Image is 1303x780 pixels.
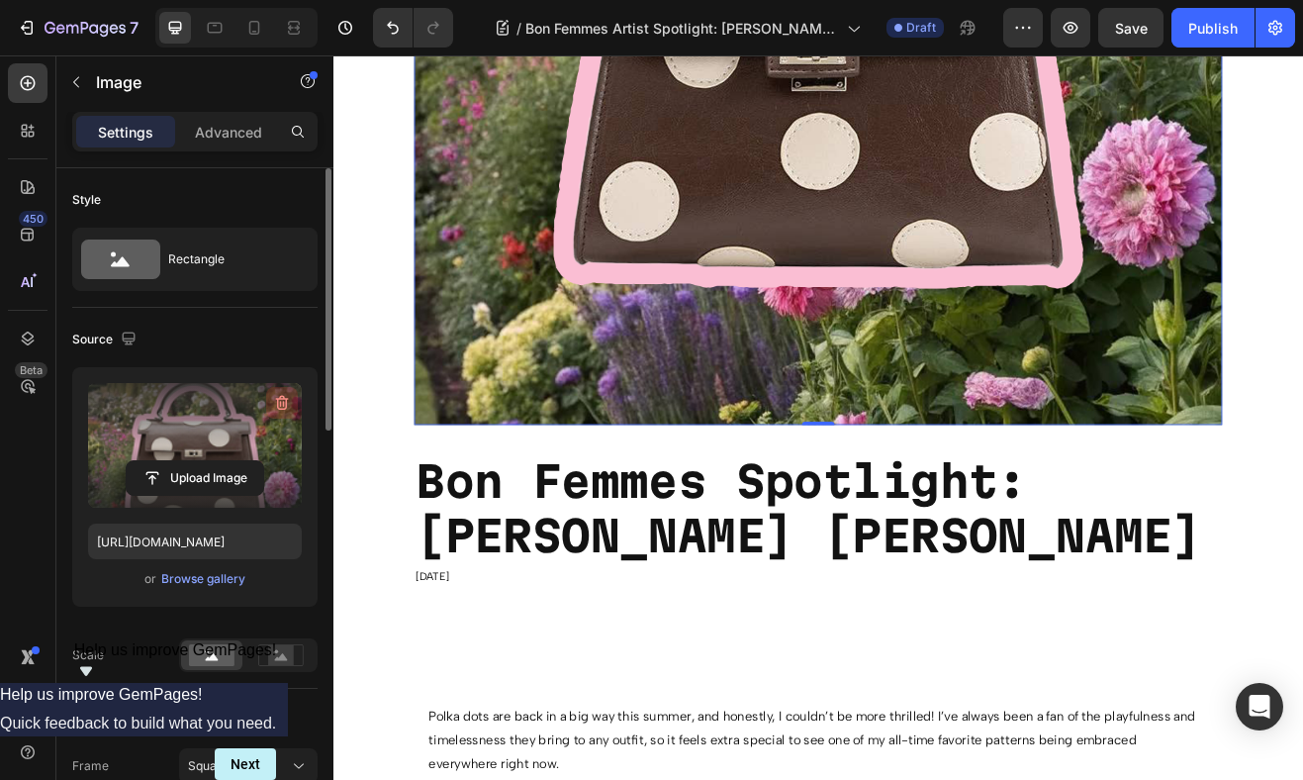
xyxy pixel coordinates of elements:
iframe: To enrich screen reader interactions, please activate Accessibility in Grammarly extension settings [333,55,1303,780]
div: Undo/Redo [373,8,453,48]
button: Upload Image [126,460,264,496]
button: Show survey - Help us improve GemPages! [74,641,277,683]
p: 7 [130,16,139,40]
div: Browse gallery [161,570,245,588]
div: Publish [1188,18,1238,39]
button: Publish [1171,8,1255,48]
span: Bon Femmes Artist Spotlight: [PERSON_NAME] [PERSON_NAME] [525,18,839,39]
div: 450 [19,211,47,227]
button: Browse gallery [160,569,246,589]
button: Save [1098,8,1163,48]
div: Open Intercom Messenger [1236,683,1283,731]
span: Draft [906,19,936,37]
button: 7 [8,8,147,48]
div: Beta [15,362,47,378]
div: Rich Text Editor. Editing area: main [99,486,1088,624]
span: Save [1115,20,1148,37]
div: Rich Text Editor. Editing area: main [99,624,1088,651]
span: / [516,18,521,39]
span: or [144,567,156,591]
span: [DATE] [101,631,141,645]
div: Rectangle [168,237,289,282]
p: Advanced [195,122,262,143]
input: https://example.com/image.jpg [88,524,302,559]
strong: Bon Femmes Spotlight: [PERSON_NAME] [PERSON_NAME] [101,490,1063,619]
div: Source [72,327,140,353]
span: Help us improve GemPages! [74,641,277,658]
p: Settings [98,122,153,143]
div: Style [72,191,101,209]
p: Image [96,70,264,94]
